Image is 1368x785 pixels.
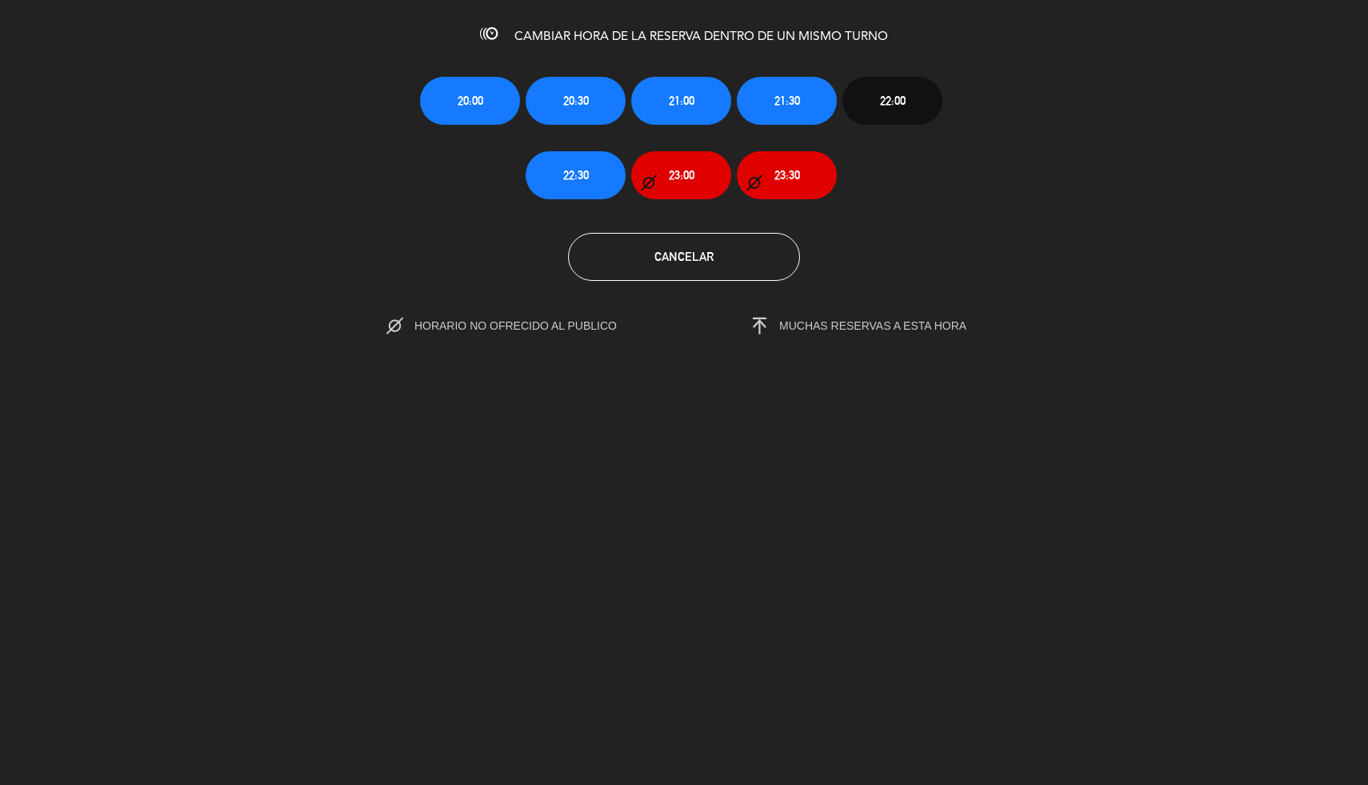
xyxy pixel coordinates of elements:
[737,151,837,199] button: 23:30
[631,77,731,125] button: 21:00
[526,77,626,125] button: 20:30
[669,91,694,110] span: 21:00
[880,91,906,110] span: 22:00
[669,166,694,184] span: 23:00
[842,77,942,125] button: 22:00
[414,319,650,332] span: HORARIO NO OFRECIDO AL PUBLICO
[779,319,966,332] span: MUCHAS RESERVAS A ESTA HORA
[420,77,520,125] button: 20:00
[568,233,800,281] button: Cancelar
[654,250,714,263] span: Cancelar
[563,166,589,184] span: 22:30
[774,91,800,110] span: 21:30
[526,151,626,199] button: 22:30
[774,166,800,184] span: 23:30
[737,77,837,125] button: 21:30
[631,151,731,199] button: 23:00
[514,30,888,43] span: CAMBIAR HORA DE LA RESERVA DENTRO DE UN MISMO TURNO
[458,91,483,110] span: 20:00
[563,91,589,110] span: 20:30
